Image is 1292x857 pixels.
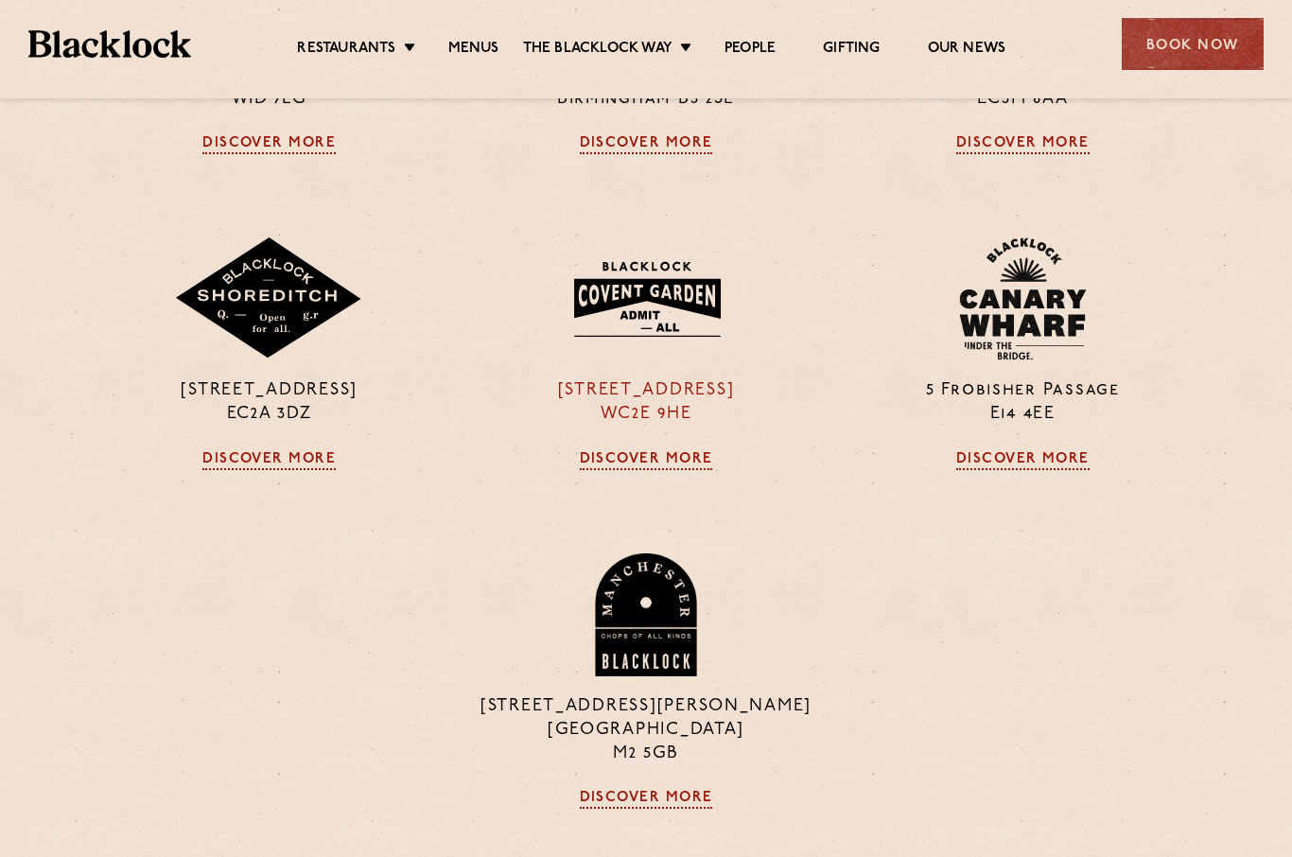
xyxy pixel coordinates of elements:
[28,30,191,58] img: BL_Textured_Logo-footer-cropped.svg
[202,135,336,154] a: Discover More
[823,40,880,59] a: Gifting
[725,40,776,59] a: People
[1122,18,1264,70] div: Book Now
[555,250,738,348] img: BLA_1470_CoventGarden_Website_Solid.svg
[580,790,713,809] a: Discover More
[297,40,395,59] a: Restaurants
[580,135,713,154] a: Discover More
[202,451,336,470] a: Discover More
[580,451,713,470] a: Discover More
[96,379,444,427] p: [STREET_ADDRESS] EC2A 3DZ
[523,40,672,59] a: The Blacklock Way
[959,237,1086,360] img: BL_CW_Logo_Website.svg
[592,553,699,676] img: BL_Manchester_Logo-bleed.png
[448,40,499,59] a: Menus
[174,237,363,360] img: Shoreditch-stamp-v2-default.svg
[956,451,1090,470] a: Discover More
[472,379,820,427] p: [STREET_ADDRESS] WC2E 9HE
[472,695,820,766] p: [STREET_ADDRESS][PERSON_NAME] [GEOGRAPHIC_DATA] M2 5GB
[848,379,1196,427] p: 5 Frobisher Passage E14 4EE
[956,135,1090,154] a: Discover More
[928,40,1006,59] a: Our News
